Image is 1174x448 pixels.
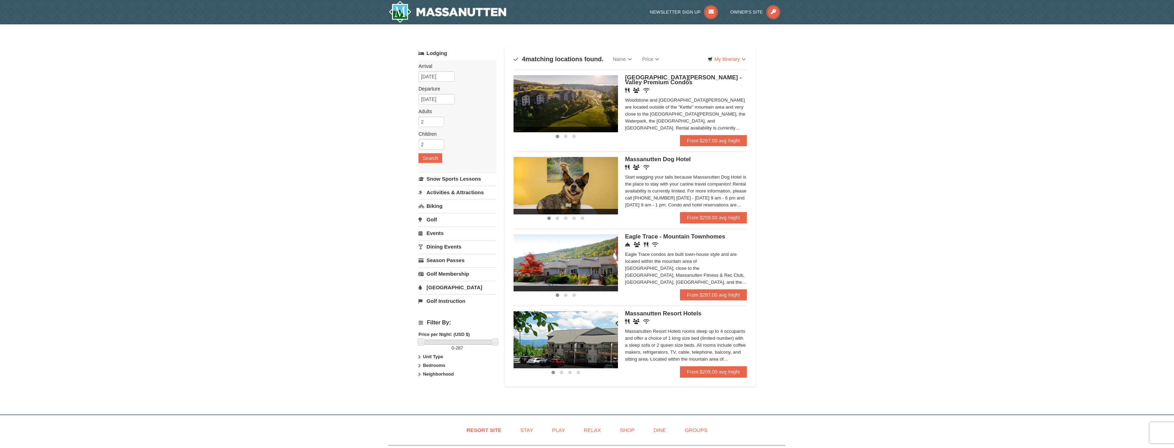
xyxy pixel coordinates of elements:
a: Dining Events [418,240,496,253]
label: Departure [418,85,491,92]
a: Price [637,52,665,66]
h4: matching locations found. [514,56,603,63]
a: Dine [645,422,675,438]
a: Owner's Site [730,9,781,15]
strong: Neighborhood [423,371,454,377]
a: Golf Membership [418,267,496,280]
span: 287 [456,345,463,351]
label: Children [418,131,491,137]
a: Newsletter Sign Up [650,9,718,15]
span: Massanutten Dog Hotel [625,156,691,163]
a: Name [608,52,637,66]
a: Season Passes [418,254,496,267]
i: Banquet Facilities [633,319,640,324]
a: Play [543,422,573,438]
span: 0 [452,345,454,351]
img: Massanutten Resort Logo [389,1,506,23]
i: Banquet Facilities [633,88,640,93]
div: Woodstone and [GEOGRAPHIC_DATA][PERSON_NAME] are located outside of the "Kettle" mountain area an... [625,97,747,132]
i: Restaurant [625,88,629,93]
div: Massanutten Resort Hotels rooms sleep up to 4 occupants and offer a choice of 1 king size bed (li... [625,328,747,363]
a: From $209.00 avg /night [680,366,747,377]
strong: Price per Night: (USD $) [418,332,470,337]
strong: Unit Type [423,354,443,359]
a: [GEOGRAPHIC_DATA] [418,281,496,294]
i: Restaurant [625,319,629,324]
a: From $259.00 avg /night [680,212,747,223]
i: Concierge Desk [625,242,630,247]
button: Search [418,153,442,163]
strong: Bedrooms [423,363,445,368]
a: Golf Instruction [418,294,496,307]
label: Adults [418,108,491,115]
a: Activities & Attractions [418,186,496,199]
i: Banquet Facilities [633,165,640,170]
a: Groups [676,422,716,438]
a: My Itinerary [703,54,750,64]
i: Wireless Internet (free) [643,319,650,324]
a: Stay [511,422,542,438]
a: Relax [575,422,610,438]
a: Massanutten Resort [389,1,506,23]
a: Snow Sports Lessons [418,172,496,185]
a: Biking [418,199,496,212]
span: 4 [522,56,525,63]
a: Lodging [418,47,496,60]
i: Wireless Internet (free) [643,88,650,93]
h4: Filter By: [418,320,496,326]
i: Wireless Internet (free) [643,165,650,170]
span: Massanutten Resort Hotels [625,310,701,317]
span: Eagle Trace - Mountain Townhomes [625,233,725,240]
span: Owner's Site [730,9,763,15]
i: Restaurant [625,165,629,170]
a: Golf [418,213,496,226]
a: Shop [611,422,643,438]
span: [GEOGRAPHIC_DATA][PERSON_NAME] - Valley Premium Condos [625,74,742,86]
div: Start wagging your tails because Massanutten Dog Hotel is the place to stay with your canine trav... [625,174,747,209]
a: Resort Site [458,422,510,438]
a: From $267.00 avg /night [680,135,747,146]
i: Restaurant [644,242,648,247]
label: Arrival [418,63,491,70]
i: Wireless Internet (free) [652,242,658,247]
i: Conference Facilities [634,242,640,247]
div: Eagle Trace condos are built town-house style and are located within the mountain area of [GEOGRA... [625,251,747,286]
a: From $287.00 avg /night [680,289,747,300]
span: Newsletter Sign Up [650,9,701,15]
label: - [418,345,496,352]
a: Events [418,227,496,239]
